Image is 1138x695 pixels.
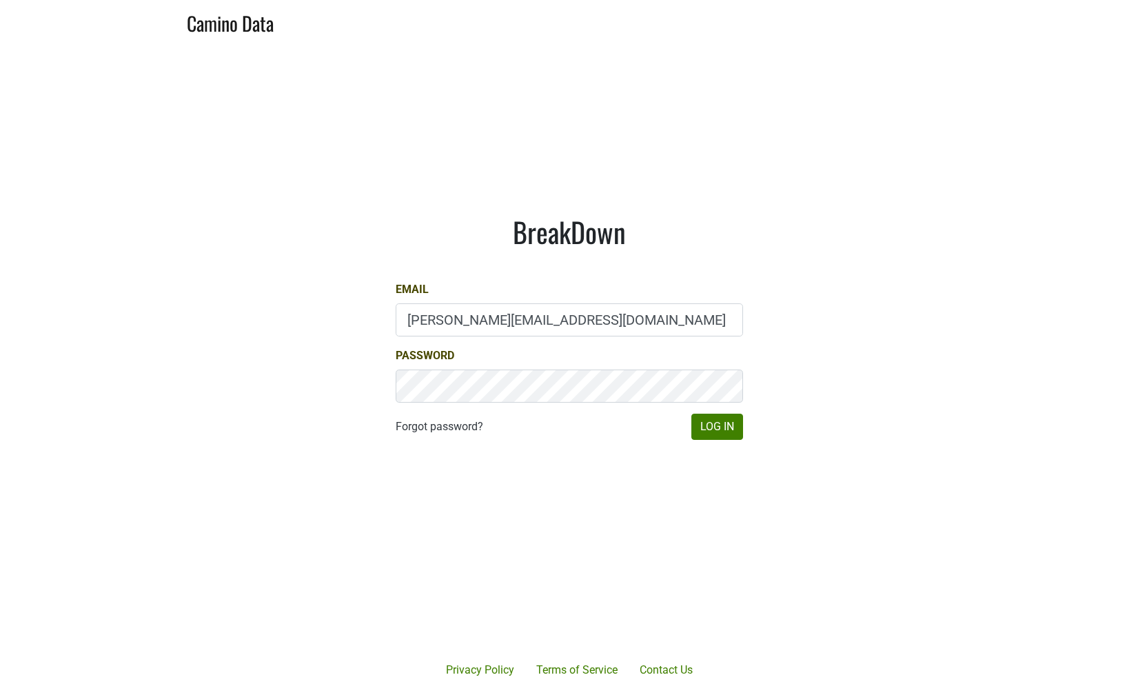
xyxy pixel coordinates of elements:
[187,6,274,38] a: Camino Data
[396,419,483,435] a: Forgot password?
[525,656,629,684] a: Terms of Service
[396,281,429,298] label: Email
[691,414,743,440] button: Log In
[435,656,525,684] a: Privacy Policy
[629,656,704,684] a: Contact Us
[396,215,743,248] h1: BreakDown
[396,347,454,364] label: Password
